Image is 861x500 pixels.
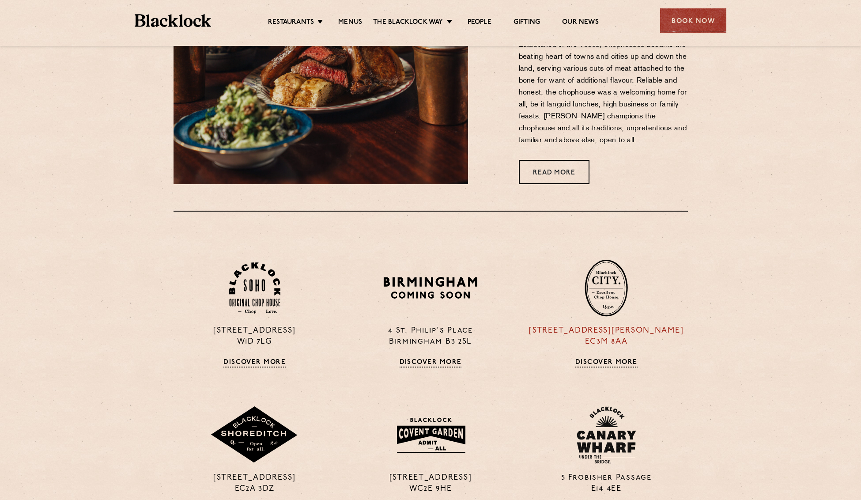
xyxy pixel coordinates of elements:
[229,262,280,314] img: Soho-stamp-default.svg
[400,359,462,367] a: Discover More
[562,18,599,28] a: Our News
[210,406,298,464] img: Shoreditch-stamp-v2-default.svg
[349,473,512,495] p: [STREET_ADDRESS] WC2E 9HE
[519,160,589,184] a: Read More
[514,18,540,28] a: Gifting
[223,359,286,367] a: Discover More
[468,18,491,28] a: People
[373,18,443,28] a: The Blacklock Way
[268,18,314,28] a: Restaurants
[525,326,687,348] p: [STREET_ADDRESS][PERSON_NAME] EC3M 8AA
[338,18,362,28] a: Menus
[174,326,336,348] p: [STREET_ADDRESS] W1D 7LG
[577,406,636,464] img: BL_CW_Logo_Website.svg
[135,14,211,27] img: BL_Textured_Logo-footer-cropped.svg
[660,8,726,33] div: Book Now
[388,412,473,458] img: BLA_1470_CoventGarden_Website_Solid.svg
[525,473,687,495] p: 5 Frobisher Passage E14 4EE
[174,473,336,495] p: [STREET_ADDRESS] EC2A 3DZ
[585,259,628,317] img: City-stamp-default.svg
[382,274,480,302] img: BIRMINGHAM-P22_-e1747915156957.png
[519,39,688,147] p: Established in the 1690s, chophouses became the beating heart of towns and cities up and down the...
[575,359,638,367] a: Discover More
[349,326,512,348] p: 4 St. Philip's Place Birmingham B3 2SL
